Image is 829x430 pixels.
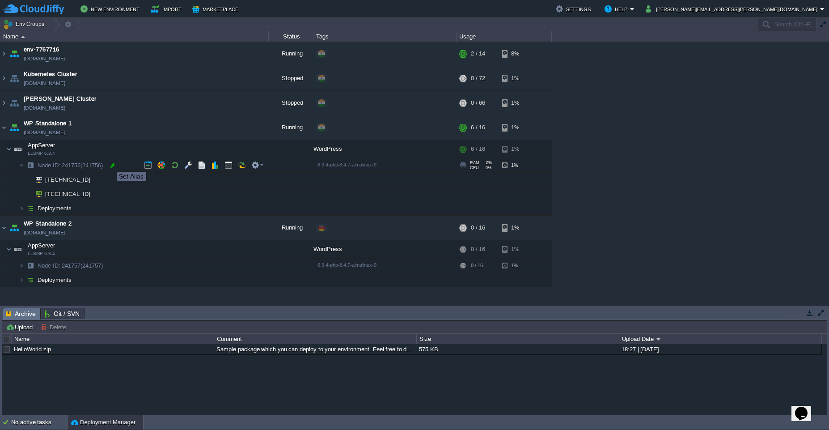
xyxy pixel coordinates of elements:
button: Marketplace [192,4,241,14]
div: 1% [502,140,531,158]
div: Stopped [269,91,313,115]
div: Usage [457,31,551,42]
img: AMDAwAAAACH5BAEAAAAALAAAAAABAAEAAAICRAEAOw== [24,173,30,187]
div: Running [269,115,313,140]
span: Archive [6,308,36,319]
span: 6.3.4-php-8.4.7-almalinux-9 [317,162,376,167]
div: 575 KB [417,344,618,354]
div: Name [1,31,268,42]
img: AMDAwAAAACH5BAEAAAAALAAAAAABAAEAAAICRAEAOw== [24,273,37,287]
div: WordPress [313,140,457,158]
div: Comment [215,334,416,344]
a: [TECHNICAL_ID] [44,191,92,197]
div: 1% [502,158,531,172]
span: (241757) [80,262,103,269]
img: AMDAwAAAACH5BAEAAAAALAAAAAABAAEAAAICRAEAOw== [8,216,21,240]
div: No active tasks [11,415,67,430]
img: AMDAwAAAACH5BAEAAAAALAAAAAABAAEAAAICRAEAOw== [8,115,21,140]
div: Tags [314,31,456,42]
button: Deployment Manager [71,418,135,427]
div: 1% [502,91,531,115]
button: Delete [41,323,69,331]
img: AMDAwAAAACH5BAEAAAAALAAAAAABAAEAAAICRAEAOw== [24,158,37,172]
img: AMDAwAAAACH5BAEAAAAALAAAAAABAAEAAAICRAEAOw== [24,259,37,272]
div: Running [269,42,313,66]
span: Git / SVN [45,308,80,319]
a: [DOMAIN_NAME] [24,54,65,63]
img: CloudJiffy [3,4,64,15]
iframe: chat widget [791,394,820,421]
div: 8% [502,42,531,66]
img: AMDAwAAAACH5BAEAAAAALAAAAAABAAEAAAICRAEAOw== [19,273,24,287]
div: 0 / 66 [471,91,485,115]
img: AMDAwAAAACH5BAEAAAAALAAAAAABAAEAAAICRAEAOw== [12,140,25,158]
button: New Environment [80,4,142,14]
div: Upload Date [620,334,821,344]
img: AMDAwAAAACH5BAEAAAAALAAAAAABAAEAAAICRAEAOw== [19,201,24,215]
div: Running [269,216,313,240]
a: Node ID: 241756(241756) [37,162,104,169]
span: LLSMP 6.3.4 [28,151,55,156]
span: (241756) [80,162,103,169]
img: AMDAwAAAACH5BAEAAAAALAAAAAABAAEAAAICRAEAOw== [30,187,42,201]
div: Set Alias [119,173,144,180]
img: AMDAwAAAACH5BAEAAAAALAAAAAABAAEAAAICRAEAOw== [8,66,21,90]
span: Node ID: 241757 [37,262,104,269]
div: 0 / 16 [471,240,485,258]
img: AMDAwAAAACH5BAEAAAAALAAAAAABAAEAAAICRAEAOw== [24,187,30,201]
span: Node ID: 241756 [37,162,104,169]
button: [PERSON_NAME][EMAIL_ADDRESS][PERSON_NAME][DOMAIN_NAME] [646,4,820,14]
div: 18:27 | [DATE] [619,344,821,354]
a: Deployments [37,276,73,284]
img: AMDAwAAAACH5BAEAAAAALAAAAAABAAEAAAICRAEAOw== [30,173,42,187]
div: 1% [502,115,531,140]
div: Sample package which you can deploy to your environment. Feel free to delete and upload a package... [214,344,416,354]
a: AppServerLLSMP 6.3.4 [27,142,56,149]
span: Kubernetes Cluster [24,70,77,79]
button: Env Groups [3,18,47,30]
span: LLSMP 6.3.4 [28,251,55,256]
div: 2 / 14 [471,42,485,66]
div: WordPress [313,240,457,258]
div: 0 / 16 [471,216,485,240]
a: HelloWorld.zip [14,346,51,353]
div: Size [417,334,619,344]
img: AMDAwAAAACH5BAEAAAAALAAAAAABAAEAAAICRAEAOw== [0,91,8,115]
div: 1% [502,240,531,258]
span: AppServer [27,242,56,249]
button: Settings [556,4,593,14]
a: WP Standalone 2 [24,219,72,228]
div: 6 / 16 [471,140,485,158]
a: WP Standalone 1 [24,119,72,128]
img: AMDAwAAAACH5BAEAAAAALAAAAAABAAEAAAICRAEAOw== [0,42,8,66]
a: Node ID: 241757(241757) [37,262,104,269]
a: env-7767716 [24,45,59,54]
img: AMDAwAAAACH5BAEAAAAALAAAAAABAAEAAAICRAEAOw== [24,201,37,215]
img: AMDAwAAAACH5BAEAAAAALAAAAAABAAEAAAICRAEAOw== [19,259,24,272]
a: [DOMAIN_NAME] [24,79,65,88]
img: AMDAwAAAACH5BAEAAAAALAAAAAABAAEAAAICRAEAOw== [8,91,21,115]
img: AMDAwAAAACH5BAEAAAAALAAAAAABAAEAAAICRAEAOw== [6,240,12,258]
a: [TECHNICAL_ID] [44,176,92,183]
button: Upload [6,323,35,331]
div: 1% [502,66,531,90]
span: 0% [483,161,492,165]
button: Help [605,4,630,14]
button: Import [151,4,184,14]
img: AMDAwAAAACH5BAEAAAAALAAAAAABAAEAAAICRAEAOw== [0,216,8,240]
a: [DOMAIN_NAME] [24,228,65,237]
a: Deployments [37,204,73,212]
div: 0 / 16 [471,259,483,272]
div: 0 / 72 [471,66,485,90]
a: [DOMAIN_NAME] [24,128,65,137]
span: AppServer [27,141,56,149]
span: 0% [482,166,491,170]
span: 6.3.4-php-8.4.7-almalinux-9 [317,262,376,268]
div: Status [269,31,313,42]
a: [PERSON_NAME] Cluster [24,94,96,103]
